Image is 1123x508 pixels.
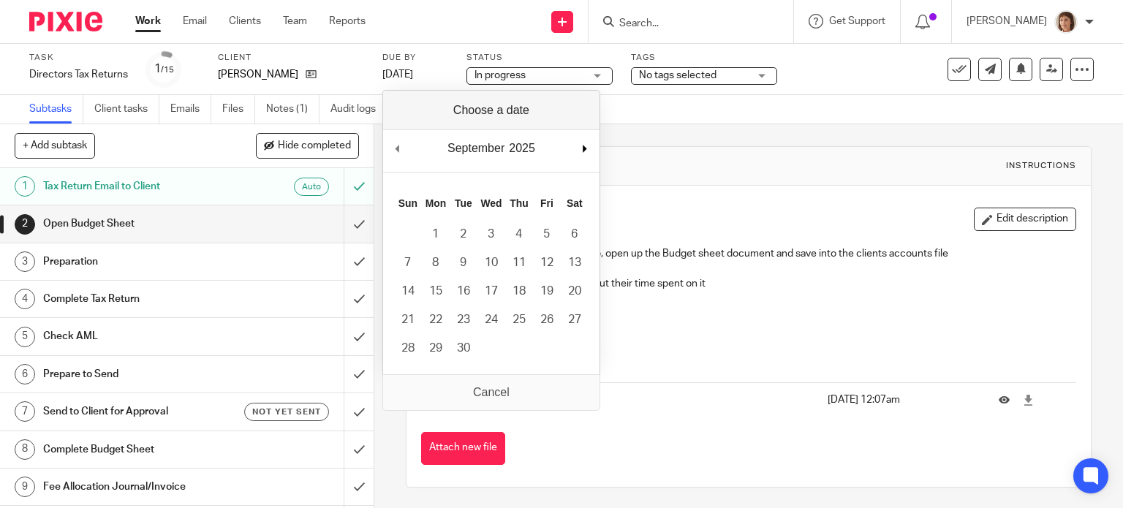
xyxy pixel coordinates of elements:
[450,277,477,306] button: 16
[15,251,35,272] div: 3
[283,14,307,29] a: Team
[398,197,417,209] abbr: Sunday
[533,249,561,277] button: 12
[561,277,589,306] button: 20
[829,16,885,26] span: Get Support
[43,213,234,235] h1: Open Budget Sheet
[43,476,234,498] h1: Fee Allocation Journal/Invoice
[29,12,102,31] img: Pixie
[477,220,505,249] button: 3
[422,249,450,277] button: 8
[631,52,777,64] label: Tags
[256,133,359,158] button: Hide completed
[29,67,128,82] div: Directors Tax Returns
[382,52,448,64] label: Due by
[43,251,234,273] h1: Preparation
[43,175,234,197] h1: Tax Return Email to Client
[505,249,533,277] button: 11
[183,14,207,29] a: Email
[43,401,234,422] h1: Send to Client for Approval
[222,95,255,124] a: Files
[426,197,446,209] abbr: Monday
[445,137,507,159] div: September
[94,95,159,124] a: Client tasks
[382,69,413,80] span: [DATE]
[422,306,450,334] button: 22
[450,249,477,277] button: 9
[329,14,366,29] a: Reports
[422,393,820,407] p: Budget.xlsx
[477,306,505,334] button: 24
[422,220,450,249] button: 1
[561,220,589,249] button: 6
[218,52,364,64] label: Client
[29,95,83,124] a: Subtasks
[43,288,234,310] h1: Complete Tax Return
[480,197,502,209] abbr: Wednesday
[15,477,35,497] div: 9
[135,14,161,29] a: Work
[1054,10,1078,34] img: Pixie%204.jpg
[161,66,174,74] small: /15
[466,52,613,64] label: Status
[394,249,422,277] button: 7
[505,306,533,334] button: 25
[578,137,592,159] button: Next Month
[15,327,35,347] div: 5
[422,277,450,306] button: 15
[15,439,35,460] div: 8
[218,67,298,82] p: [PERSON_NAME]
[639,70,716,80] span: No tags selected
[170,95,211,124] a: Emails
[422,246,1076,261] p: Before any work gets started on the job, open up the Budget sheet document and save into the clie...
[394,334,422,363] button: 28
[15,176,35,197] div: 1
[422,276,1076,291] p: Whoever works on this job need to fill out their time spent on it
[394,306,422,334] button: 21
[567,197,583,209] abbr: Saturday
[477,249,505,277] button: 10
[421,432,505,465] button: Attach new file
[533,306,561,334] button: 26
[15,214,35,235] div: 2
[278,140,351,152] span: Hide completed
[477,277,505,306] button: 17
[266,95,319,124] a: Notes (1)
[505,277,533,306] button: 18
[540,197,553,209] abbr: Friday
[505,220,533,249] button: 4
[229,14,261,29] a: Clients
[452,158,779,173] h1: Open Budget Sheet
[15,401,35,422] div: 7
[29,52,128,64] label: Task
[828,393,977,407] p: [DATE] 12:07am
[43,439,234,460] h1: Complete Budget Sheet
[1023,393,1034,407] a: Download
[561,306,589,334] button: 27
[43,363,234,385] h1: Prepare to Send
[294,178,329,196] div: Auto
[252,406,321,418] span: Not yet sent
[974,208,1076,231] button: Edit description
[455,197,472,209] abbr: Tuesday
[450,306,477,334] button: 23
[15,364,35,384] div: 6
[510,197,528,209] abbr: Thursday
[43,325,234,347] h1: Check AML
[390,137,405,159] button: Previous Month
[507,137,537,159] div: 2025
[967,14,1047,29] p: [PERSON_NAME]
[422,334,450,363] button: 29
[15,133,95,158] button: + Add subtask
[474,70,526,80] span: In progress
[330,95,387,124] a: Audit logs
[394,277,422,306] button: 14
[533,277,561,306] button: 19
[1006,160,1076,172] div: Instructions
[533,220,561,249] button: 5
[154,61,174,77] div: 1
[450,334,477,363] button: 30
[15,289,35,309] div: 4
[561,249,589,277] button: 13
